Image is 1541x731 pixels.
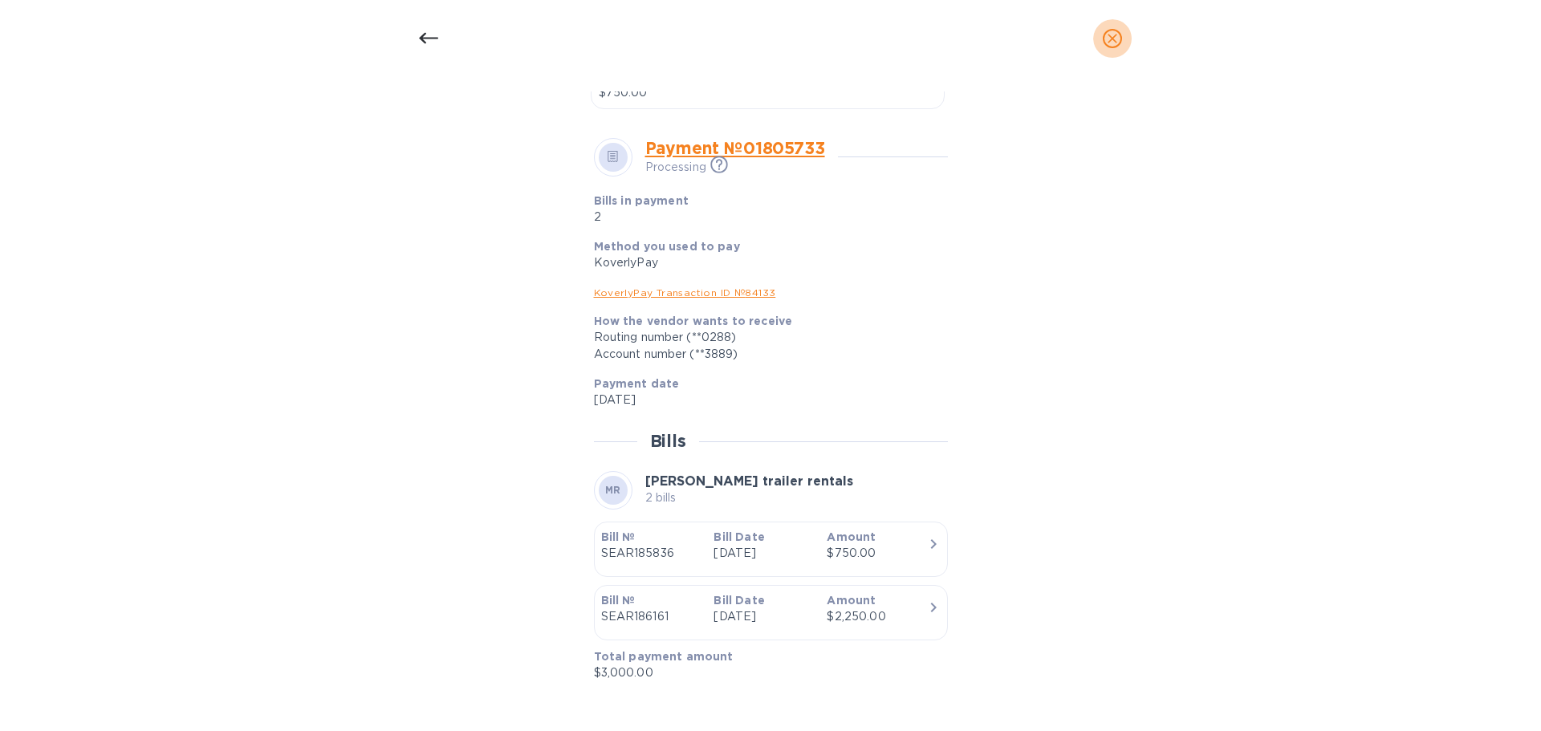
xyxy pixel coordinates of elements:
[827,545,927,562] div: $750.00
[645,489,853,506] p: 2 bills
[594,240,740,253] b: Method you used to pay
[599,84,937,101] p: $750.00
[827,530,876,543] b: Amount
[827,608,927,625] div: $2,250.00
[714,594,764,607] b: Bill Date
[594,522,948,577] button: Bill №SEAR185836Bill Date[DATE]Amount$750.00
[650,431,686,451] h2: Bills
[594,392,935,408] p: [DATE]
[594,650,734,663] b: Total payment amount
[714,608,814,625] p: [DATE]
[594,585,948,640] button: Bill №SEAR186161Bill Date[DATE]Amount$2,250.00
[594,209,821,225] p: 2
[594,329,935,346] div: Routing number (**0288)
[714,530,764,543] b: Bill Date
[601,608,701,625] p: SEAR186161
[601,545,701,562] p: SEAR185836
[601,530,636,543] b: Bill №
[594,377,680,390] b: Payment date
[594,315,793,327] b: How the vendor wants to receive
[645,138,825,158] a: Payment № 01805733
[594,194,689,207] b: Bills in payment
[594,254,935,271] div: KoverlyPay
[645,473,853,489] b: [PERSON_NAME] trailer rentals
[601,594,636,607] b: Bill №
[594,664,935,681] p: $3,000.00
[605,484,621,496] b: MR
[594,346,935,363] div: Account number (**3889)
[645,159,706,176] p: Processing
[1093,19,1132,58] button: close
[827,594,876,607] b: Amount
[714,545,814,562] p: [DATE]
[594,286,776,298] a: KoverlyPay Transaction ID № 84133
